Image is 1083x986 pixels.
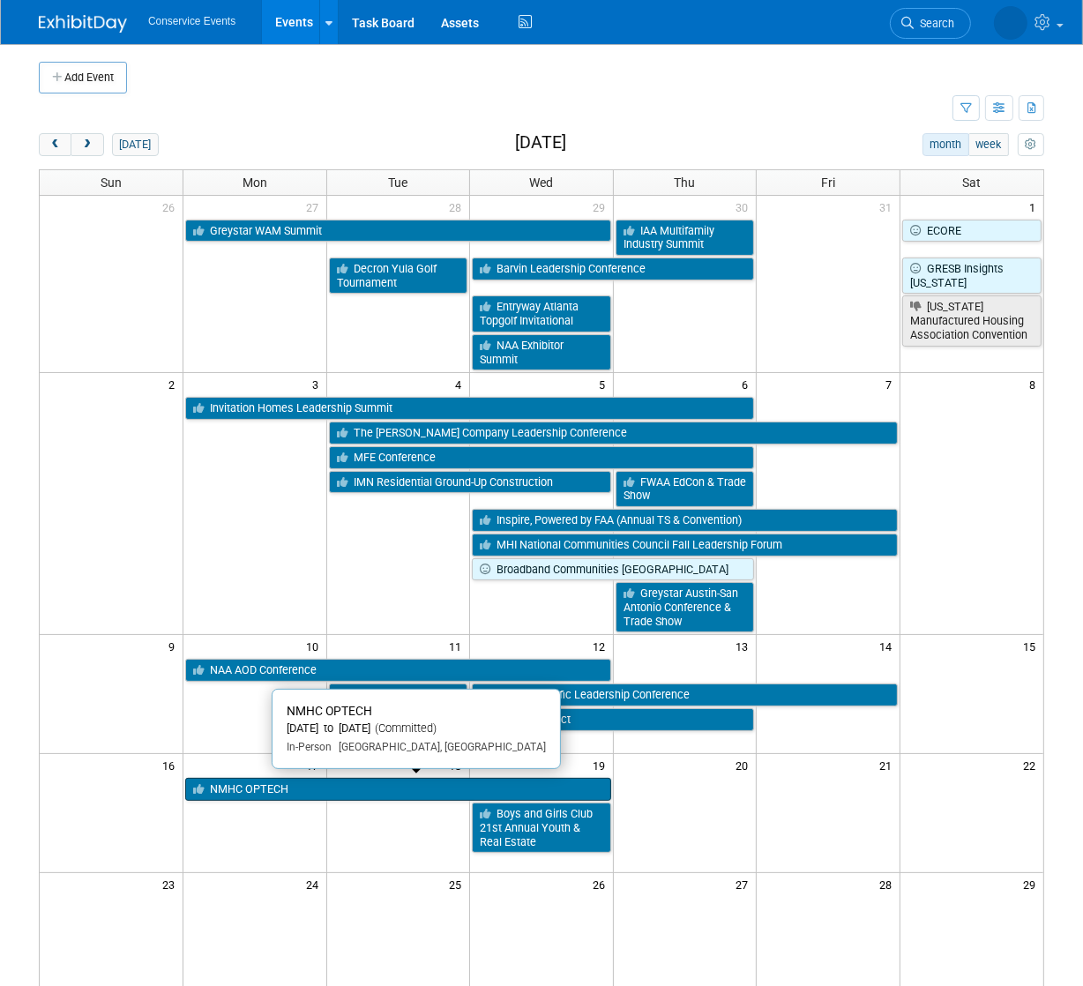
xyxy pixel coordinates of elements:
a: MHI National Communities Council Fall Leadership Forum [472,534,898,556]
a: Inspire, Powered by FAA (Annual TS & Convention) [472,509,898,532]
span: 16 [161,754,183,776]
button: Add Event [39,62,127,93]
span: 19 [591,754,613,776]
span: 29 [1021,873,1043,895]
span: 14 [878,635,900,657]
span: 26 [161,196,183,218]
span: 31 [878,196,900,218]
span: 23 [161,873,183,895]
a: Atlantic Pacific Leadership Conference [472,683,898,706]
span: NMHC OPTECH [287,704,372,718]
a: [US_STATE] Manufactured Housing Association Convention [902,295,1042,346]
span: 28 [878,873,900,895]
span: In-Person [287,741,332,753]
span: 7 [884,373,900,395]
span: 20 [734,754,756,776]
span: 5 [597,373,613,395]
span: [GEOGRAPHIC_DATA], [GEOGRAPHIC_DATA] [332,741,546,753]
a: Invitation Homes Leadership Summit [185,397,754,420]
span: Wed [529,176,553,190]
a: Greystar Austin-San Antonio Conference & Trade Show [616,582,755,632]
span: (Committed) [370,721,437,735]
a: NAA AOD Conference [185,659,611,682]
a: NMHC OPTECH [185,778,611,801]
button: prev [39,133,71,156]
button: myCustomButton [1018,133,1044,156]
span: 1 [1027,196,1043,218]
span: 9 [167,635,183,657]
h2: [DATE] [515,133,566,153]
a: The [PERSON_NAME] Company Leadership Conference [329,422,898,444]
span: 21 [878,754,900,776]
a: Broadband Communities [GEOGRAPHIC_DATA] [472,558,754,581]
span: 15 [1021,635,1043,657]
span: 24 [304,873,326,895]
span: Fri [821,176,835,190]
a: Greystar WAM Summit [185,220,611,243]
button: month [922,133,969,156]
a: IMN Residential Ground-Up Construction [329,471,611,494]
div: [DATE] to [DATE] [287,721,546,736]
a: FWAA EdCon & Trade Show [616,471,755,507]
a: GRESB Insights [US_STATE] [902,258,1042,294]
a: Decron Yula Golf Tournament [329,258,468,294]
a: Search [890,8,971,39]
span: 2 [167,373,183,395]
a: MFE Conference [329,446,755,469]
button: [DATE] [112,133,159,156]
img: Amiee Griffey [994,6,1027,40]
span: Conservice Events [148,15,235,27]
a: ECORE [902,220,1042,243]
span: 25 [447,873,469,895]
img: ExhibitDay [39,15,127,33]
button: next [71,133,103,156]
span: Search [914,17,954,30]
a: IAA Multifamily Industry Summit [616,220,755,256]
span: 27 [734,873,756,895]
span: Thu [675,176,696,190]
span: 29 [591,196,613,218]
a: NAA Exhibitor Summit [472,334,611,370]
span: 30 [734,196,756,218]
a: Entryway Atlanta Topgolf Invitational [472,295,611,332]
span: 8 [1027,373,1043,395]
a: Barvin Leadership Conference [472,258,754,280]
span: 27 [304,196,326,218]
span: Tue [388,176,407,190]
a: NRHC Connect [472,708,754,731]
span: 12 [591,635,613,657]
i: Personalize Calendar [1025,139,1036,151]
span: 13 [734,635,756,657]
span: 6 [740,373,756,395]
span: 3 [310,373,326,395]
button: week [968,133,1009,156]
span: Mon [243,176,267,190]
span: Sun [101,176,122,190]
span: 10 [304,635,326,657]
span: 28 [447,196,469,218]
span: 26 [591,873,613,895]
span: Sat [962,176,981,190]
span: 4 [453,373,469,395]
span: 11 [447,635,469,657]
a: Boys and Girls Club 21st Annual Youth & Real Estate [472,803,611,853]
span: 22 [1021,754,1043,776]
